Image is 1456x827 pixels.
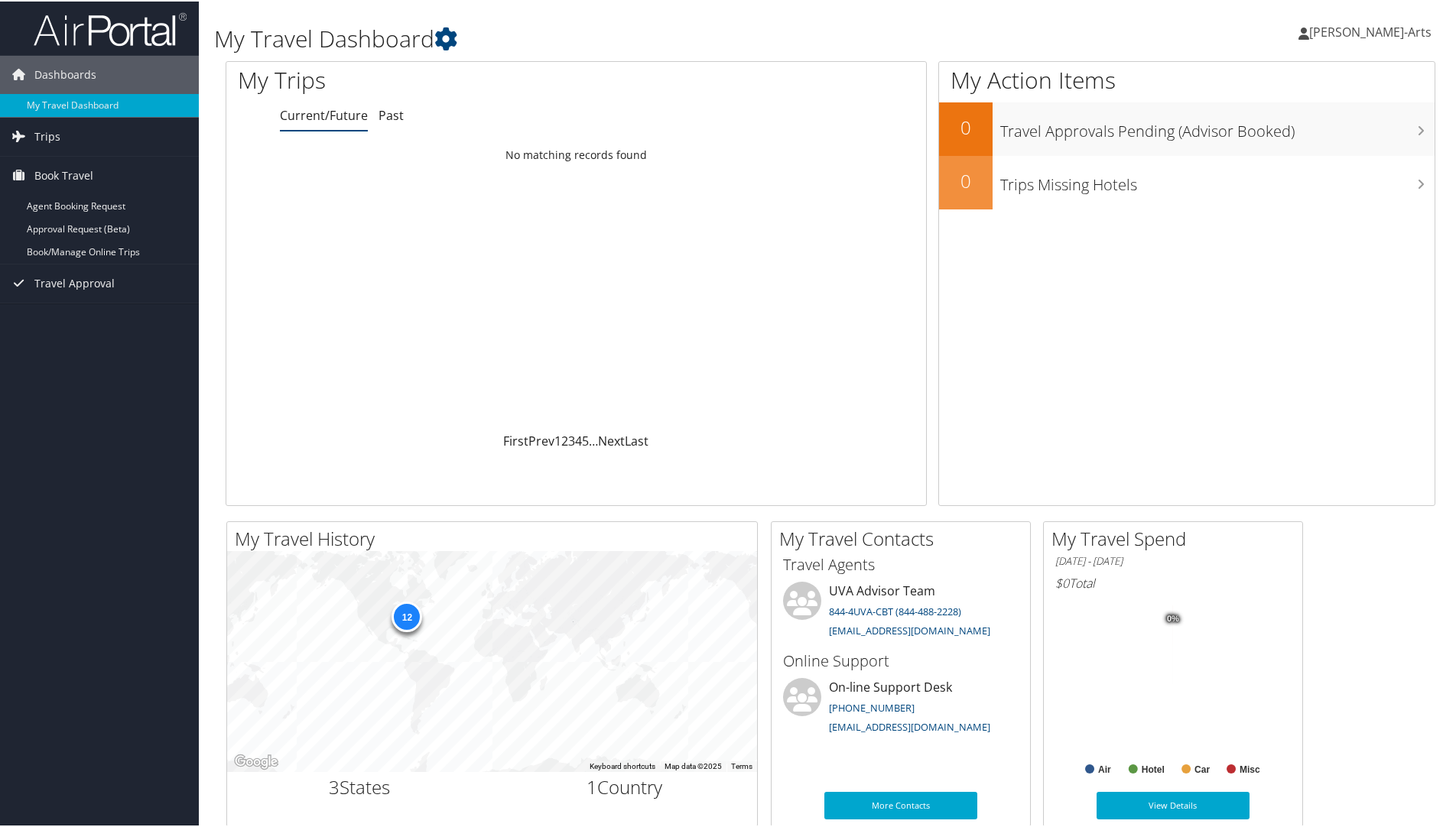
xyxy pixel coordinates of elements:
[34,116,60,154] span: Trips
[829,699,915,713] a: [PHONE_NUMBER]
[939,63,1435,95] h1: My Action Items
[625,431,648,448] a: Last
[226,140,926,167] td: No matching records found
[590,760,655,770] button: Keyboard shortcuts
[1309,22,1432,39] span: [PERSON_NAME]-Arts
[1098,763,1111,773] text: Air
[1055,573,1291,590] h6: Total
[829,718,990,732] a: [EMAIL_ADDRESS][DOMAIN_NAME]
[1000,112,1435,141] h3: Travel Approvals Pending (Advisor Booked)
[779,524,1030,550] h2: My Travel Contacts
[1097,790,1250,818] a: View Details
[238,63,623,95] h1: My Trips
[1240,763,1260,773] text: Misc
[939,154,1435,208] a: 0Trips Missing Hotels
[503,431,528,448] a: First
[329,773,340,798] span: 3
[939,167,993,193] h2: 0
[235,524,757,550] h2: My Travel History
[561,431,568,448] a: 2
[1298,8,1447,54] a: [PERSON_NAME]-Arts
[575,431,582,448] a: 4
[34,263,115,301] span: Travel Approval
[34,155,93,193] span: Book Travel
[239,773,481,799] h2: States
[214,21,1036,54] h1: My Travel Dashboard
[582,431,589,448] a: 5
[280,105,368,122] a: Current/Future
[824,790,977,818] a: More Contacts
[34,54,96,92] span: Dashboards
[1167,613,1179,622] tspan: 0%
[1194,763,1210,773] text: Car
[554,431,561,448] a: 1
[829,603,961,617] a: 844-4UVA-CBT (844-488-2228)
[1051,524,1302,550] h2: My Travel Spend
[939,101,1435,154] a: 0Travel Approvals Pending (Advisor Booked)
[939,113,993,139] h2: 0
[598,431,625,448] a: Next
[731,761,752,769] a: Terms (opens in new tab)
[1142,763,1165,773] text: Hotel
[231,751,281,770] a: Open this area in Google Maps (opens a new window)
[379,105,404,122] a: Past
[783,649,1019,670] h3: Online Support
[1000,165,1435,194] h3: Trips Missing Hotels
[528,431,554,448] a: Prev
[1055,553,1291,567] h6: [DATE] - [DATE]
[392,600,422,631] div: 12
[34,10,187,46] img: airportal-logo.png
[783,553,1019,574] h3: Travel Agents
[665,761,722,769] span: Map data ©2025
[775,580,1026,643] li: UVA Advisor Team
[775,676,1026,739] li: On-line Support Desk
[589,431,598,448] span: …
[829,622,990,636] a: [EMAIL_ADDRESS][DOMAIN_NAME]
[568,431,575,448] a: 3
[231,751,281,770] img: Google
[504,773,746,799] h2: Country
[587,773,597,798] span: 1
[1055,573,1069,590] span: $0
